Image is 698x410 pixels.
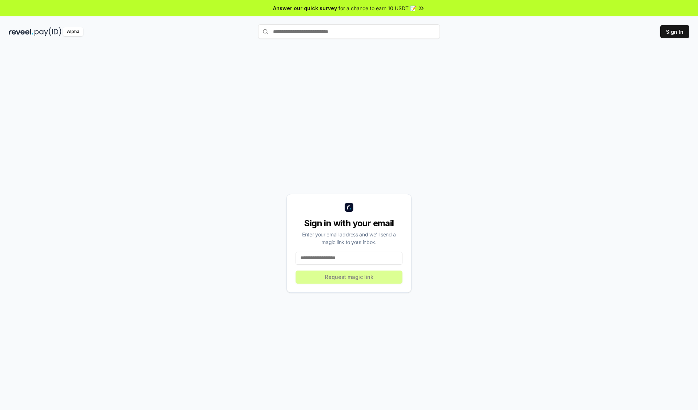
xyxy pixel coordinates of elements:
span: for a chance to earn 10 USDT 📝 [338,4,416,12]
img: reveel_dark [9,27,33,36]
div: Alpha [63,27,83,36]
div: Enter your email address and we’ll send a magic link to your inbox. [296,231,402,246]
img: pay_id [35,27,61,36]
div: Sign in with your email [296,218,402,229]
span: Answer our quick survey [273,4,337,12]
img: logo_small [345,203,353,212]
button: Sign In [660,25,689,38]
